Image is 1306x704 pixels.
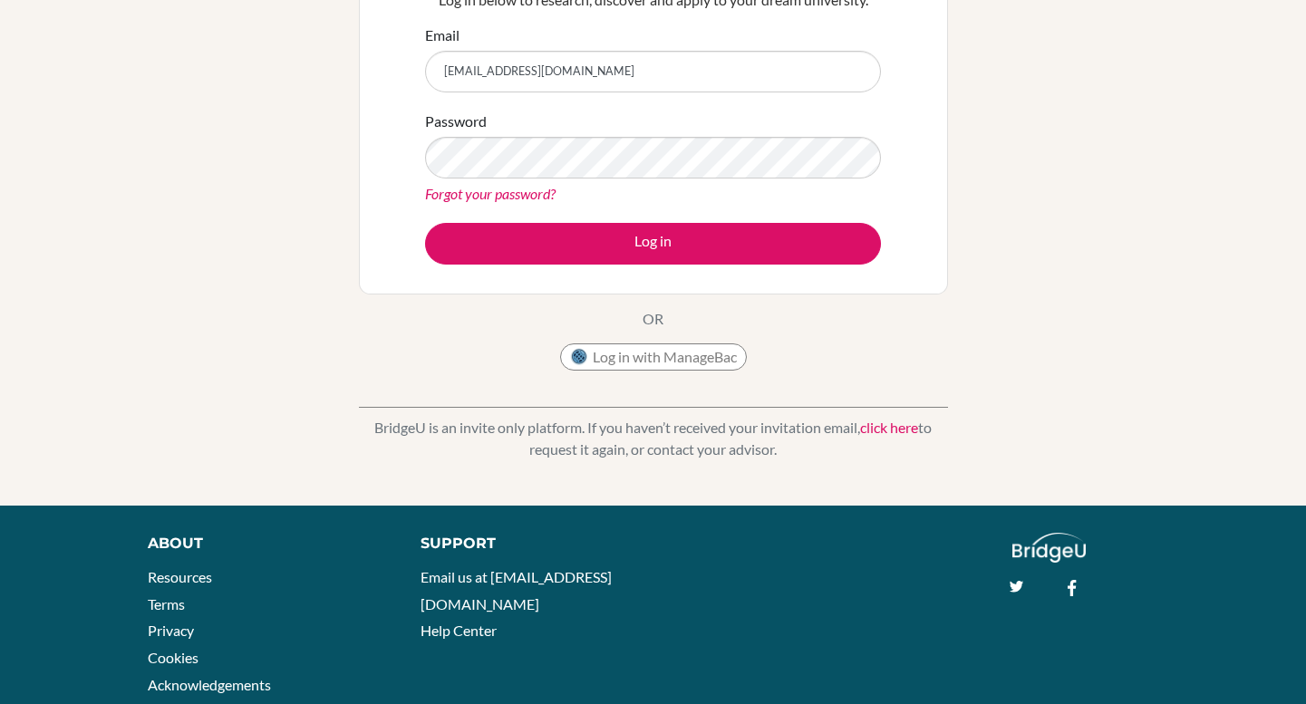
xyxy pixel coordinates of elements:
button: Log in with ManageBac [560,343,747,371]
a: Privacy [148,622,194,639]
label: Email [425,24,460,46]
a: Cookies [148,649,198,666]
a: Help Center [421,622,497,639]
a: Resources [148,568,212,585]
p: BridgeU is an invite only platform. If you haven’t received your invitation email, to request it ... [359,417,948,460]
a: Acknowledgements [148,676,271,693]
p: OR [643,308,663,330]
a: Email us at [EMAIL_ADDRESS][DOMAIN_NAME] [421,568,612,612]
button: Log in [425,223,881,265]
a: Terms [148,595,185,612]
div: Support [421,533,634,555]
div: About [148,533,380,555]
a: click here [860,419,918,436]
a: Forgot your password? [425,185,556,202]
label: Password [425,111,487,132]
img: logo_white@2x-f4f0deed5e89b7ecb1c2cc34c3e3d731f90f0f143d5ea2071677605dd97b5244.png [1012,533,1086,563]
